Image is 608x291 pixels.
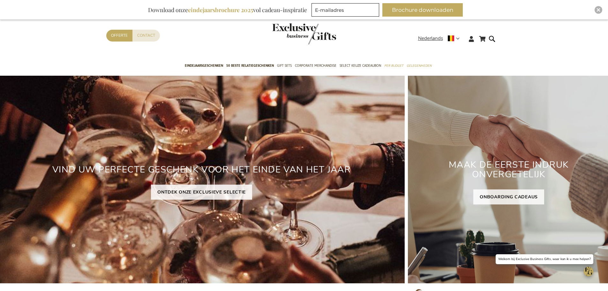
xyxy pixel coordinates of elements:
[597,8,600,12] img: Close
[473,189,544,204] a: ONBOARDING CADEAUS
[312,3,379,17] input: E-mailadres
[340,62,381,69] span: Select Keuze Cadeaubon
[384,62,403,69] span: Per Budget
[418,35,464,42] div: Nederlands
[188,6,253,14] b: eindejaarsbrochure 2025
[407,62,432,69] span: Gelegenheden
[277,62,292,69] span: Gift Sets
[295,62,336,69] span: Corporate Merchandise
[272,23,336,44] img: Exclusive Business gifts logo
[312,3,381,19] form: marketing offers and promotions
[382,3,463,17] button: Brochure downloaden
[106,30,132,42] a: Offerte
[145,3,310,17] div: Download onze vol cadeau-inspiratie
[185,62,223,69] span: Eindejaarsgeschenken
[226,62,274,69] span: 50 beste relatiegeschenken
[595,6,602,14] div: Close
[272,23,304,44] a: store logo
[151,185,252,200] a: ONTDEK ONZE EXCLUSIEVE SELECTIE
[132,30,160,42] a: Contact
[418,35,443,42] span: Nederlands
